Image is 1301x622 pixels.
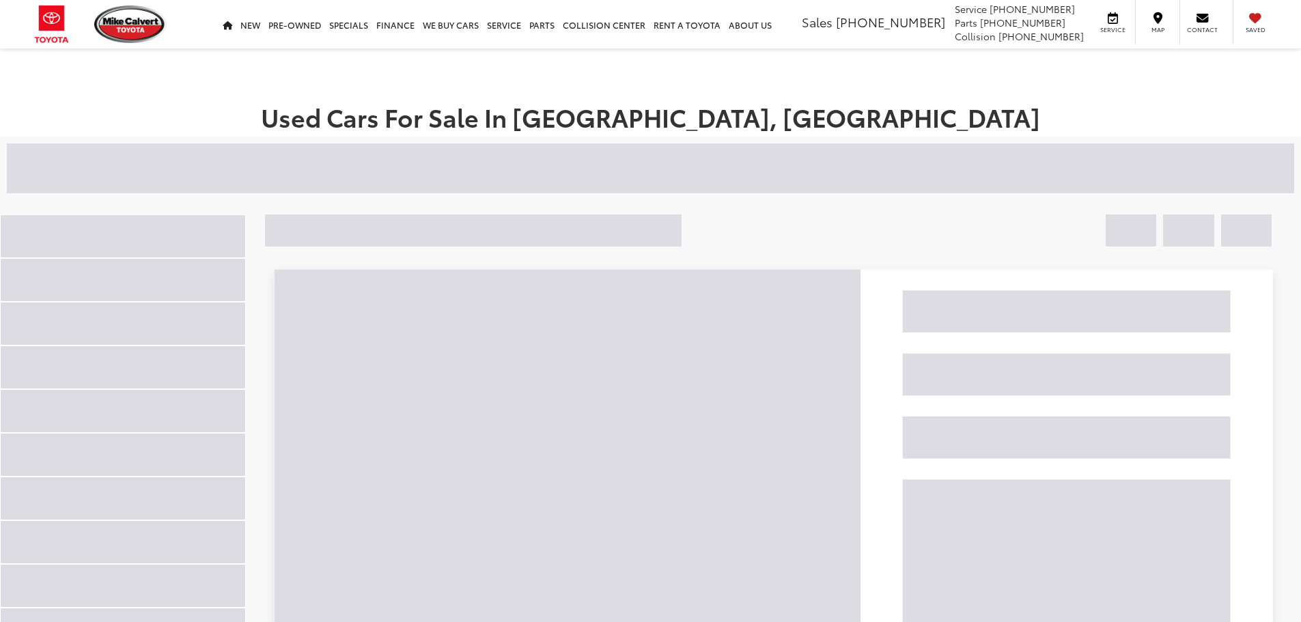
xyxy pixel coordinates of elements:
[980,16,1065,29] span: [PHONE_NUMBER]
[955,29,996,43] span: Collision
[1240,25,1270,34] span: Saved
[1187,25,1218,34] span: Contact
[998,29,1084,43] span: [PHONE_NUMBER]
[1143,25,1173,34] span: Map
[802,13,833,31] span: Sales
[990,2,1075,16] span: [PHONE_NUMBER]
[1097,25,1128,34] span: Service
[955,16,977,29] span: Parts
[94,5,167,43] img: Mike Calvert Toyota
[836,13,945,31] span: [PHONE_NUMBER]
[955,2,987,16] span: Service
